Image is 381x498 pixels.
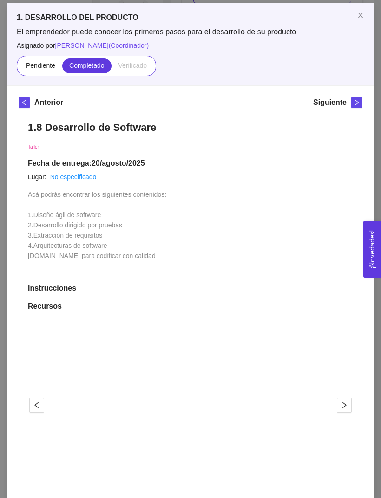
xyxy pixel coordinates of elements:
span: close [357,12,364,19]
h1: Instrucciones [28,284,353,293]
h5: 1. DESARROLLO DEL PRODUCTO [17,12,364,23]
button: 4 [199,475,206,477]
span: Completado [69,62,105,69]
span: Pendiente [26,62,55,69]
h1: Fecha de entrega: 20/agosto/2025 [28,159,353,168]
button: 1 [164,475,176,477]
button: 2 [178,475,186,477]
span: Acá podrás encontrar los siguientes contenidos: 1.Diseño ágil de software 2.Desarrollo dirigido p... [28,191,166,259]
span: left [19,99,29,106]
span: [PERSON_NAME] ( Coordinador ) [55,42,149,49]
button: left [29,398,44,413]
h5: Anterior [34,97,63,108]
button: Open Feedback Widget [363,221,381,278]
span: right [337,401,351,409]
button: right [351,97,362,108]
iframe: 02 Cosme Diseño Agil de Software [44,322,337,489]
span: Verificado [118,62,147,69]
button: 3 [189,475,196,477]
h5: Siguiente [313,97,347,108]
span: Asignado por [17,40,364,51]
span: left [30,401,44,409]
h1: Recursos [28,302,353,311]
span: right [352,99,362,106]
button: left [19,97,30,108]
a: No especificado [50,173,97,181]
button: right [337,398,352,413]
button: Close [348,3,374,29]
button: 5 [209,475,217,477]
article: Lugar: [28,172,46,182]
h1: 1.8 Desarrollo de Software [28,121,353,134]
span: El emprendedor puede conocer los primeros pasos para el desarrollo de su producto [17,27,364,37]
span: Taller [28,144,39,149]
